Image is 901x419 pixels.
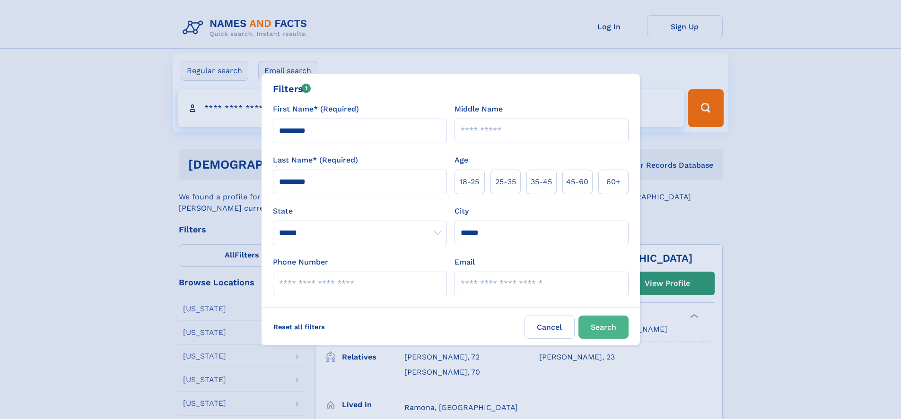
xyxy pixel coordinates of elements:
label: First Name* (Required) [273,103,359,115]
span: 60+ [606,176,621,188]
span: 45‑60 [566,176,588,188]
label: Middle Name [455,103,503,115]
label: Reset all filters [267,316,331,338]
label: Age [455,154,468,166]
div: Filters [273,82,311,96]
span: 35‑45 [531,176,552,188]
span: 18‑25 [460,176,479,188]
label: Email [455,257,475,268]
label: City [455,205,469,217]
span: 25‑35 [495,176,516,188]
label: State [273,205,447,217]
label: Last Name* (Required) [273,154,358,166]
label: Cancel [525,316,575,339]
button: Search [578,316,629,339]
label: Phone Number [273,257,328,268]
